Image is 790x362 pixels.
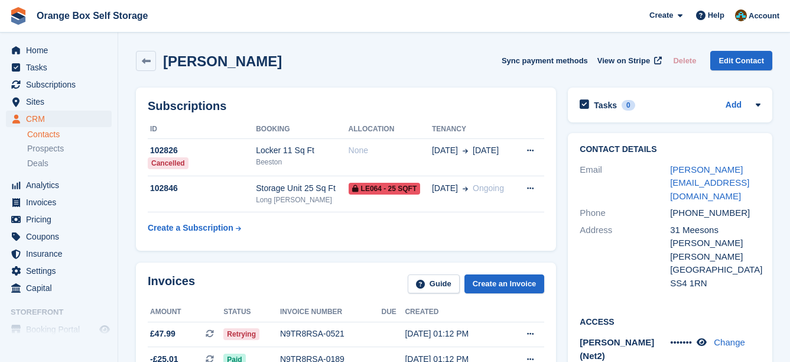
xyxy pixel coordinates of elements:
[26,228,97,245] span: Coupons
[6,93,112,110] a: menu
[726,99,742,112] a: Add
[148,144,256,157] div: 102826
[670,206,760,220] div: [PHONE_NUMBER]
[27,157,112,170] a: Deals
[9,7,27,25] img: stora-icon-8386f47178a22dfd0bd8f6a31ec36ba5ce8667c1dd55bd0f319d3a0aa187defe.svg
[26,42,97,59] span: Home
[26,263,97,279] span: Settings
[6,59,112,76] a: menu
[349,120,432,139] th: Allocation
[594,100,617,111] h2: Tasks
[714,337,745,347] a: Change
[381,303,405,322] th: Due
[6,177,112,193] a: menu
[670,250,760,264] div: [PERSON_NAME]
[26,59,97,76] span: Tasks
[580,315,760,327] h2: Access
[26,280,97,296] span: Capital
[148,120,256,139] th: ID
[27,158,48,169] span: Deals
[708,9,724,21] span: Help
[280,303,382,322] th: Invoice number
[349,183,421,195] span: LE064 - 25 SQFT
[670,277,760,290] div: SS4 1RN
[26,194,97,211] span: Invoices
[735,9,747,21] img: Mike
[580,145,760,154] h2: Contact Details
[749,10,779,22] span: Account
[432,120,516,139] th: Tenancy
[432,182,458,195] span: [DATE]
[405,328,505,340] div: [DATE] 01:12 PM
[256,195,348,205] div: Long [PERSON_NAME]
[32,6,153,25] a: Orange Box Self Storage
[148,303,223,322] th: Amount
[26,211,97,228] span: Pricing
[6,228,112,245] a: menu
[668,51,701,70] button: Delete
[163,53,282,69] h2: [PERSON_NAME]
[256,157,348,167] div: Beeston
[649,9,673,21] span: Create
[6,245,112,262] a: menu
[148,222,233,234] div: Create a Subscription
[148,274,195,294] h2: Invoices
[27,129,112,140] a: Contacts
[473,144,499,157] span: [DATE]
[670,263,760,277] div: [GEOGRAPHIC_DATA]
[6,321,112,338] a: menu
[580,163,670,203] div: Email
[670,224,760,250] div: 31 Meesons [PERSON_NAME]
[6,42,112,59] a: menu
[408,274,460,294] a: Guide
[349,144,432,157] div: None
[6,76,112,93] a: menu
[97,322,112,337] a: Preview store
[6,194,112,211] a: menu
[223,328,259,340] span: Retrying
[593,51,664,70] a: View on Stripe
[580,206,670,220] div: Phone
[148,217,241,239] a: Create a Subscription
[473,183,504,193] span: Ongoing
[223,303,280,322] th: Status
[27,143,112,155] a: Prospects
[670,337,692,347] span: •••••••
[6,211,112,228] a: menu
[670,164,749,201] a: [PERSON_NAME][EMAIL_ADDRESS][DOMAIN_NAME]
[150,328,175,340] span: £47.99
[26,93,97,110] span: Sites
[464,274,545,294] a: Create an Invoice
[148,182,256,195] div: 102846
[148,157,188,169] div: Cancelled
[26,111,97,127] span: CRM
[622,100,635,111] div: 0
[6,111,112,127] a: menu
[148,99,544,113] h2: Subscriptions
[26,76,97,93] span: Subscriptions
[26,177,97,193] span: Analytics
[11,306,118,318] span: Storefront
[502,51,588,70] button: Sync payment methods
[580,224,670,290] div: Address
[405,303,505,322] th: Created
[26,245,97,262] span: Insurance
[280,328,382,340] div: N9TR8RSA-0521
[580,337,654,361] span: [PERSON_NAME] (Net2)
[6,280,112,296] a: menu
[256,120,348,139] th: Booking
[27,143,64,154] span: Prospects
[710,51,772,70] a: Edit Contact
[256,144,348,157] div: Locker 11 Sq Ft
[6,263,112,279] a: menu
[597,55,650,67] span: View on Stripe
[256,182,348,195] div: Storage Unit 25 Sq Ft
[432,144,458,157] span: [DATE]
[26,321,97,338] span: Booking Portal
